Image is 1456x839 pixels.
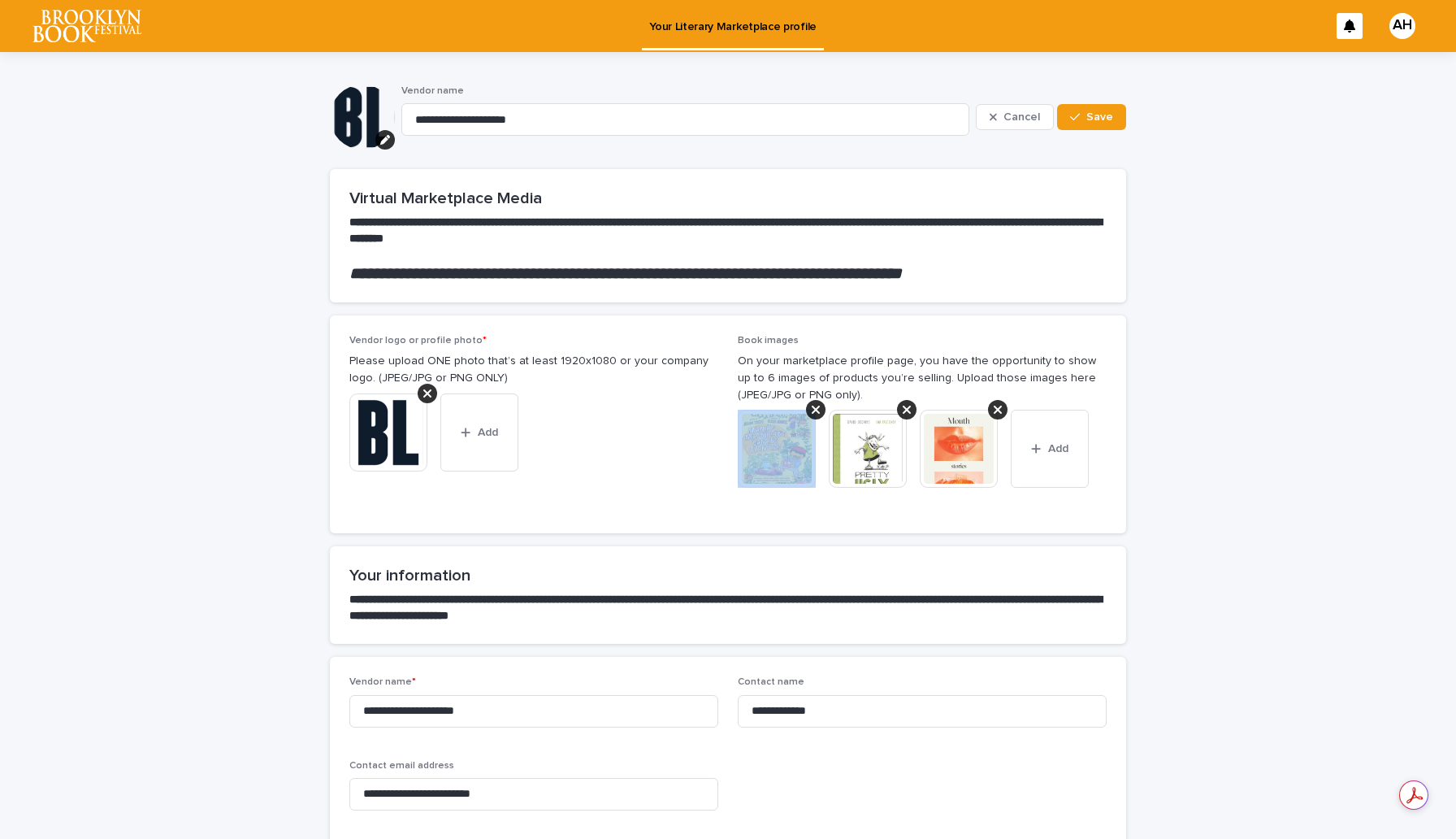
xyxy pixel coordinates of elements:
button: Save [1057,104,1126,130]
p: Please upload ONE photo that’s at least 1920x1080 or your company logo. (JPEG/JPG or PNG ONLY) [349,353,718,387]
button: Add [1011,410,1089,488]
span: Vendor name [401,86,464,96]
img: l65f3yHPToSKODuEVUav [32,10,141,42]
span: Book images [738,336,799,346]
h2: Virtual Marketplace Media [349,189,1107,208]
span: Add [1048,443,1068,454]
span: Add [478,427,498,438]
span: Save [1086,111,1113,123]
button: Cancel [976,104,1054,130]
span: Contact email address [349,761,454,771]
span: Contact name [738,677,804,687]
p: On your marketplace profile page, you have the opportunity to show up to 6 images of products you... [738,353,1107,403]
h2: Your information [349,566,1107,585]
span: Vendor logo or profile photo [349,336,487,346]
button: Add [440,393,518,472]
div: AH [1389,13,1415,39]
span: Vendor name [349,677,416,687]
span: Cancel [1003,111,1040,123]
